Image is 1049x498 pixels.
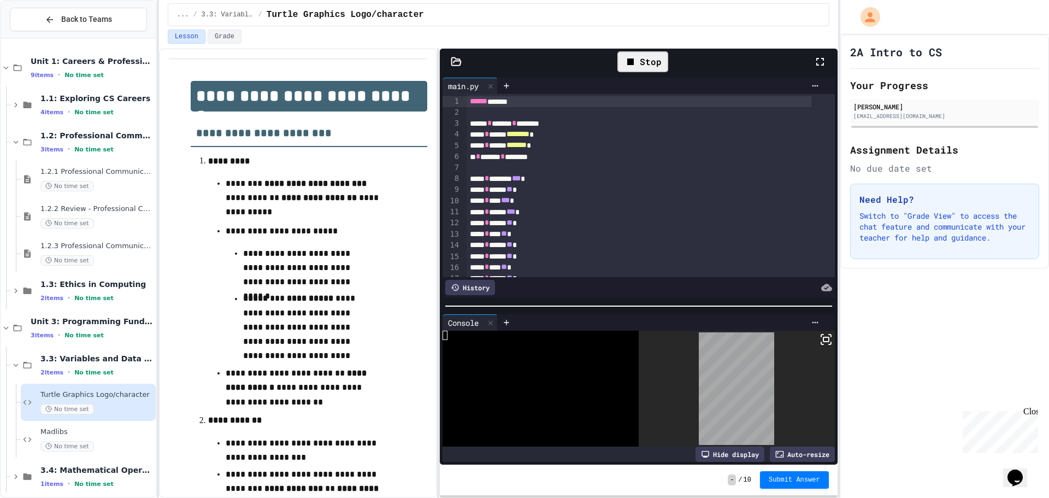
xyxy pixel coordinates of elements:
span: 3.4: Mathematical Operators [40,465,154,475]
span: 1.2.3 Professional Communication Challenge [40,242,154,251]
span: 1.2: Professional Communication [40,131,154,140]
span: Unit 1: Careers & Professionalism [31,56,154,66]
h2: Assignment Details [850,142,1039,157]
span: No time set [40,441,94,452]
h3: Need Help? [859,193,1030,206]
span: No time set [40,181,94,191]
h1: 2A Intro to CS [850,44,942,60]
span: No time set [74,109,114,116]
span: 1.2.1 Professional Communication [40,167,154,177]
span: No time set [64,72,104,79]
div: My Account [849,4,883,30]
h2: Your Progress [850,78,1039,93]
span: 1.3: Ethics in Computing [40,279,154,289]
span: 10 [744,476,751,484]
span: 1.1: Exploring CS Careers [40,93,154,103]
button: Back to Teams [10,8,147,31]
span: No time set [40,218,94,229]
span: 3.3: Variables and Data Types [202,10,254,19]
span: No time set [74,146,114,153]
div: No due date set [850,162,1039,175]
span: 3.3: Variables and Data Types [40,354,154,364]
span: No time set [40,255,94,266]
div: Stop [617,51,668,72]
span: 2 items [40,369,63,376]
span: / [193,10,197,19]
span: Submit Answer [769,476,820,484]
span: 2 items [40,295,63,302]
span: 1.2.2 Review - Professional Communication [40,204,154,214]
span: • [68,145,70,154]
p: Switch to "Grade View" to access the chat feature and communicate with your teacher for help and ... [859,210,1030,243]
span: No time set [40,404,94,414]
span: 1 items [40,481,63,488]
span: Madlibs [40,427,154,437]
span: ... [177,10,189,19]
span: 3 items [40,146,63,153]
span: Turtle Graphics Logo/character [40,390,154,400]
span: 4 items [40,109,63,116]
iframe: chat widget [1003,454,1038,487]
span: Unit 3: Programming Fundamentals [31,317,154,326]
div: [EMAIL_ADDRESS][DOMAIN_NAME] [853,112,1036,120]
span: • [68,294,70,302]
span: No time set [74,295,114,302]
button: Grade [208,30,241,44]
span: No time set [64,332,104,339]
span: / [258,10,262,19]
span: 3 items [31,332,54,339]
span: • [68,479,70,488]
span: • [58,71,60,79]
span: 9 items [31,72,54,79]
span: • [58,331,60,339]
div: [PERSON_NAME] [853,102,1036,112]
span: Turtle Graphics Logo/character [267,8,424,21]
span: / [738,476,742,484]
span: Back to Teams [61,14,112,25]
button: Lesson [168,30,205,44]
span: No time set [74,481,114,488]
span: No time set [74,369,114,376]
button: Submit Answer [760,471,829,489]
div: Chat with us now!Close [4,4,75,69]
span: • [68,108,70,116]
span: - [728,474,736,485]
span: • [68,368,70,377]
iframe: chat widget [958,407,1038,453]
